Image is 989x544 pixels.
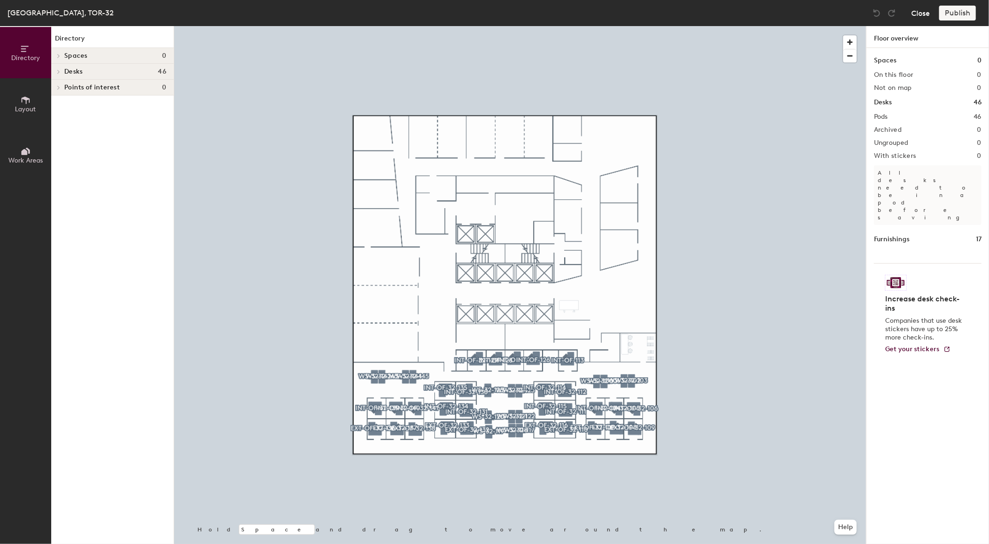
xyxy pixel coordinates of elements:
[977,126,982,134] h2: 0
[977,152,982,160] h2: 0
[885,294,965,313] h4: Increase desk check-ins
[874,126,901,134] h2: Archived
[885,346,951,354] a: Get your stickers
[867,26,989,48] h1: Floor overview
[974,97,982,108] h1: 46
[887,8,896,18] img: Redo
[911,6,930,20] button: Close
[977,55,982,66] h1: 0
[874,234,909,245] h1: Furnishings
[874,139,908,147] h2: Ungrouped
[874,152,916,160] h2: With stickers
[158,68,166,75] span: 46
[162,52,166,60] span: 0
[874,165,982,225] p: All desks need to be in a pod before saving
[7,7,114,19] div: [GEOGRAPHIC_DATA], TOR-32
[834,520,857,535] button: Help
[977,71,982,79] h2: 0
[977,139,982,147] h2: 0
[977,84,982,92] h2: 0
[874,113,888,121] h2: Pods
[64,52,88,60] span: Spaces
[874,84,912,92] h2: Not on map
[885,345,940,353] span: Get your stickers
[874,55,896,66] h1: Spaces
[974,113,982,121] h2: 46
[11,54,40,62] span: Directory
[64,68,82,75] span: Desks
[976,234,982,245] h1: 17
[51,34,174,48] h1: Directory
[64,84,120,91] span: Points of interest
[872,8,881,18] img: Undo
[874,97,892,108] h1: Desks
[162,84,166,91] span: 0
[8,156,43,164] span: Work Areas
[885,317,965,342] p: Companies that use desk stickers have up to 25% more check-ins.
[874,71,914,79] h2: On this floor
[15,105,36,113] span: Layout
[885,275,907,291] img: Sticker logo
